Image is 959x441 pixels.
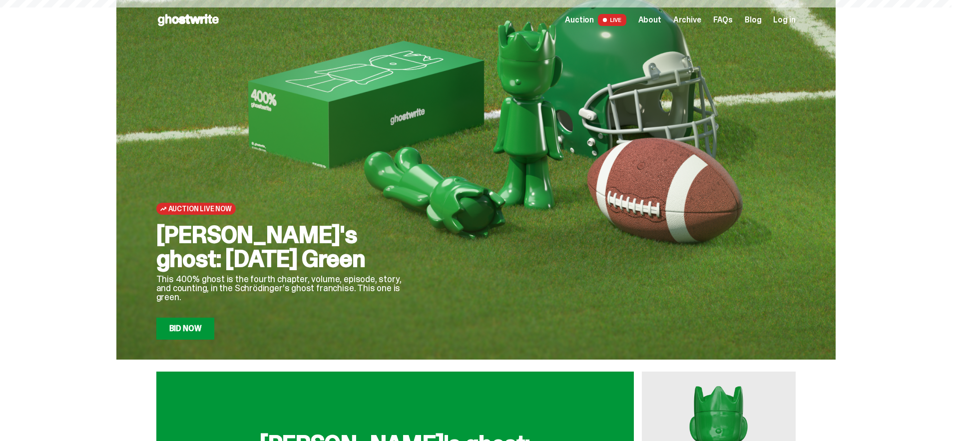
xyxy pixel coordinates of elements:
[565,16,594,24] span: Auction
[638,16,661,24] a: About
[565,14,626,26] a: Auction LIVE
[713,16,733,24] a: FAQs
[156,318,215,340] a: Bid Now
[598,14,626,26] span: LIVE
[156,223,416,271] h2: [PERSON_NAME]'s ghost: [DATE] Green
[168,205,232,213] span: Auction Live Now
[745,16,761,24] a: Blog
[773,16,795,24] a: Log in
[156,275,416,302] p: This 400% ghost is the fourth chapter, volume, episode, story, and counting, in the Schrödinger’s...
[673,16,701,24] a: Archive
